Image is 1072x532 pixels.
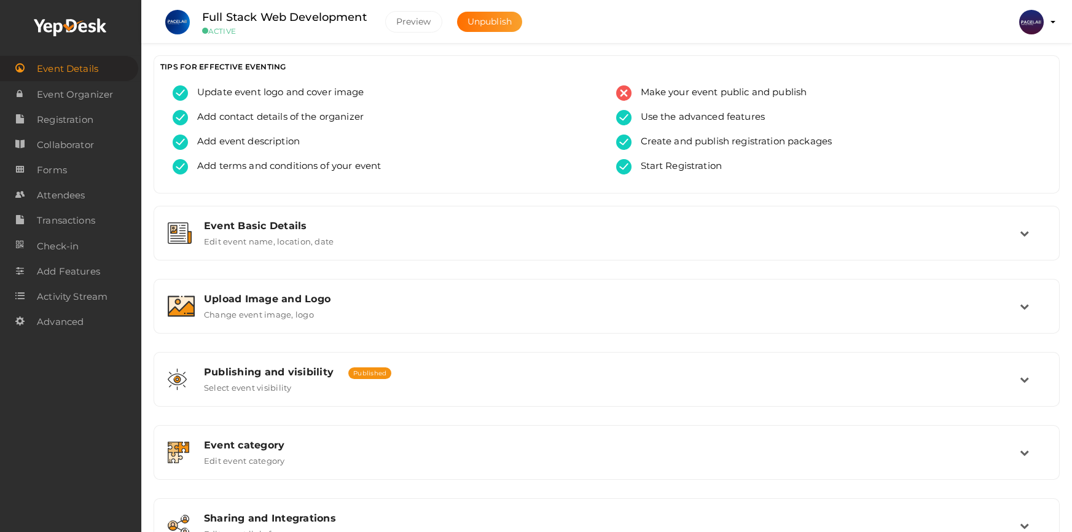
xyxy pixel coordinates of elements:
span: Attendees [37,183,85,208]
img: category.svg [168,442,189,463]
span: Add Features [37,259,100,284]
div: Sharing and Integrations [204,512,1020,524]
img: tick-success.svg [173,85,188,101]
img: tick-success.svg [616,159,632,174]
a: Upload Image and Logo Change event image, logo [160,310,1053,322]
label: Full Stack Web Development [202,9,367,26]
img: tick-success.svg [616,135,632,150]
span: Check-in [37,234,79,259]
div: Upload Image and Logo [204,293,1020,305]
img: tick-success.svg [173,135,188,150]
span: Event Organizer [37,82,113,107]
img: shared-vision.svg [168,369,187,390]
span: Activity Stream [37,284,108,309]
img: tick-success.svg [173,159,188,174]
a: Event Basic Details Edit event name, location, date [160,237,1053,249]
button: Preview [385,11,442,33]
img: ACg8ocL0kAMv6lbQGkAvZffMI2AGMQOEcunBVH5P4FVoqBXGP4BOzjY=s100 [1019,10,1044,34]
img: tick-success.svg [173,110,188,125]
span: Transactions [37,208,95,233]
div: Event category [204,439,1020,451]
span: Make your event public and publish [632,85,807,101]
span: Add contact details of the organizer [188,110,364,125]
label: Select event visibility [204,378,292,393]
img: error.svg [616,85,632,101]
img: image.svg [168,295,195,317]
img: event-details.svg [168,222,192,244]
img: tick-success.svg [616,110,632,125]
span: Create and publish registration packages [632,135,832,150]
label: Edit event category [204,451,285,466]
span: Add terms and conditions of your event [188,159,381,174]
img: FPXC2UVO_small.png [165,10,190,34]
div: Event Basic Details [204,220,1020,232]
span: Event Details [37,57,98,81]
h3: TIPS FOR EFFECTIVE EVENTING [160,62,1053,71]
small: ACTIVE [202,26,367,36]
span: Published [348,367,391,379]
span: Publishing and visibility [204,366,334,378]
span: Advanced [37,310,84,334]
label: Edit event name, location, date [204,232,334,246]
span: Start Registration [632,159,722,174]
button: Unpublish [457,12,522,32]
label: Change event image, logo [204,305,314,319]
span: Registration [37,108,93,132]
span: Collaborator [37,133,94,157]
span: Forms [37,158,67,182]
span: Use the advanced features [632,110,765,125]
span: Update event logo and cover image [188,85,364,101]
span: Add event description [188,135,300,150]
a: Publishing and visibility Published Select event visibility [160,383,1053,395]
a: Event category Edit event category [160,456,1053,468]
